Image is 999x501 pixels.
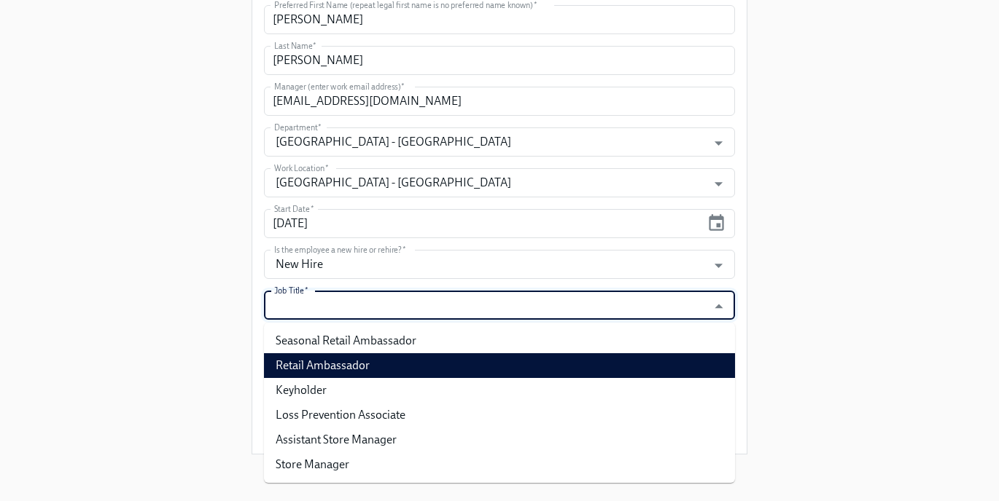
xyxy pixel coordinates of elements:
[264,353,735,378] li: Retail Ambassador
[264,427,735,452] li: Assistant Store Manager
[264,378,735,403] li: Keyholder
[264,328,735,353] li: Seasonal Retail Ambassador
[707,254,730,277] button: Open
[264,209,701,238] input: MM/DD/YYYY
[707,173,730,195] button: Open
[264,452,735,477] li: Store Manager
[264,403,735,427] li: Loss Prevention Associate
[707,295,730,317] button: Close
[707,132,730,154] button: Open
